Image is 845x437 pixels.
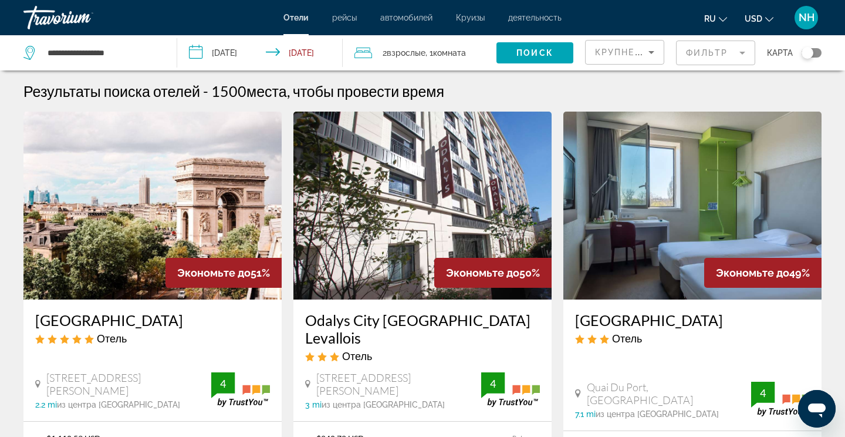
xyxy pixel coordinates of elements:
span: NH [799,12,814,23]
button: User Menu [791,5,822,30]
span: Quai Du Port, [GEOGRAPHIC_DATA] [587,381,751,406]
img: Hotel image [293,112,552,300]
span: Комната [433,48,466,58]
span: Взрослые [387,48,425,58]
a: Круизы [456,13,485,22]
div: 5 star Hotel [35,332,270,345]
div: 3 star Hotel [305,349,540,362]
span: Отель [342,349,372,362]
span: [STREET_ADDRESS][PERSON_NAME] [46,371,211,397]
img: trustyou-badge.svg [751,382,810,416]
span: из центра [GEOGRAPHIC_DATA] [57,400,180,409]
span: USD [745,14,762,23]
span: из центра [GEOGRAPHIC_DATA] [596,409,719,419]
span: из центра [GEOGRAPHIC_DATA] [322,400,445,409]
span: Экономьте до [446,267,519,279]
button: Toggle map [793,48,822,58]
span: , 1 [425,45,466,61]
a: Travorium [23,2,141,33]
span: Поиск [516,48,553,58]
span: карта [767,45,793,61]
h2: 1500 [211,82,444,100]
span: [STREET_ADDRESS][PERSON_NAME] [316,371,481,397]
span: - [203,82,208,100]
span: Крупнейшие сбережения [595,48,738,57]
img: trustyou-badge.svg [211,372,270,407]
div: 49% [704,258,822,288]
button: Поиск [496,42,573,63]
div: 50% [434,258,552,288]
a: Отели [283,13,309,22]
button: Travelers: 2 adults, 0 children [343,35,496,70]
span: места, чтобы провести время [246,82,444,100]
div: 4 [481,377,505,391]
button: Filter [676,40,755,66]
a: деятельность [508,13,562,22]
div: 4 [751,386,775,400]
img: Hotel image [563,112,822,300]
div: 4 [211,377,235,391]
div: 51% [165,258,282,288]
span: 2 [383,45,425,61]
a: [GEOGRAPHIC_DATA] [35,311,270,329]
span: 7.1 mi [575,409,596,419]
span: Отель [97,332,127,345]
button: Change currency [745,10,773,27]
h1: Результаты поиска отелей [23,82,200,100]
a: автомобилей [380,13,432,22]
mat-select: Sort by [595,45,654,59]
a: [GEOGRAPHIC_DATA] [575,311,810,329]
span: Экономьте до [716,267,789,279]
a: рейсы [332,13,357,22]
button: Check-in date: Sep 26, 2025 Check-out date: Sep 27, 2025 [177,35,343,70]
span: ru [704,14,716,23]
span: 2.2 mi [35,400,57,409]
span: Отель [612,332,642,345]
div: 3 star Hotel [575,332,810,345]
img: trustyou-badge.svg [481,372,540,407]
a: Odalys City [GEOGRAPHIC_DATA] Levallois [305,311,540,347]
img: Hotel image [23,112,282,300]
span: Экономьте до [177,267,251,279]
span: 3 mi [305,400,322,409]
iframe: Кнопка запуска окна обмена сообщениями [798,390,836,428]
button: Change language [704,10,727,27]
